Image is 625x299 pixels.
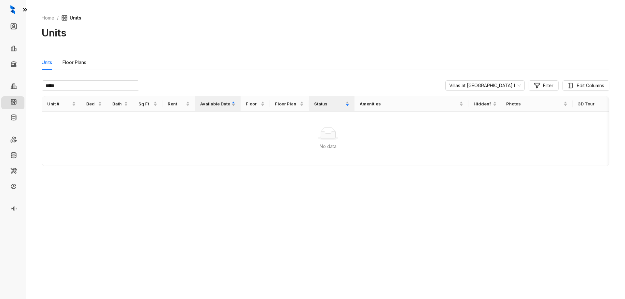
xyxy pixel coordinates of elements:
[468,96,501,112] th: Hidden?
[1,134,24,147] li: Rent Collections
[200,101,230,107] span: Available Date
[61,14,81,21] span: Units
[168,101,185,107] span: Rent
[1,150,24,163] li: Move Outs
[40,14,56,21] a: Home
[1,43,24,56] li: Leasing
[241,96,270,112] th: Floor
[112,101,123,107] span: Bath
[1,165,24,178] li: Maintenance
[133,96,162,112] th: Sq Ft
[506,101,562,107] span: Photos
[246,101,259,107] span: Floor
[474,101,492,107] span: Hidden?
[10,5,15,14] img: logo
[1,81,24,94] li: Communities
[42,96,81,112] th: Unit #
[445,80,525,91] div: Change Community
[52,143,604,150] div: No data
[501,96,573,112] th: Photos
[1,21,24,34] li: Leads
[360,101,458,107] span: Amenities
[1,203,24,216] li: Voice AI
[81,96,107,112] th: Bed
[562,80,609,91] button: Edit Columns
[62,59,86,66] div: Floor Plans
[57,14,59,21] li: /
[162,96,195,112] th: Rent
[529,80,559,91] button: Filter
[107,96,133,112] th: Bath
[1,181,24,194] li: Renewals
[1,59,24,72] li: Collections
[42,59,52,66] div: Units
[314,101,344,107] span: Status
[270,96,309,112] th: Floor Plan
[1,112,24,125] li: Knowledge
[577,82,604,89] span: Edit Columns
[42,27,66,39] h2: Units
[449,81,521,90] span: Change Community
[543,82,553,89] span: Filter
[138,101,152,107] span: Sq Ft
[354,96,468,112] th: Amenities
[275,101,299,107] span: Floor Plan
[47,101,71,107] span: Unit #
[86,101,97,107] span: Bed
[1,96,24,109] li: Units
